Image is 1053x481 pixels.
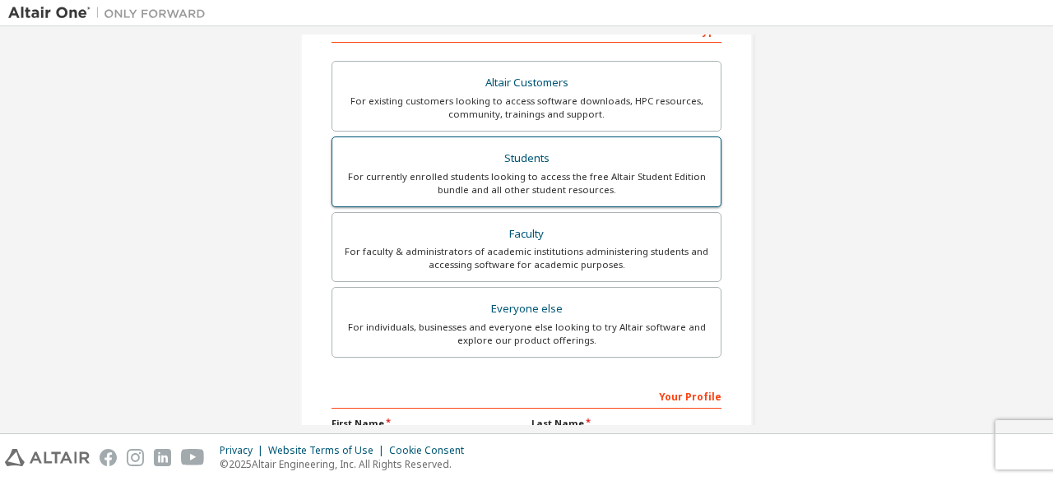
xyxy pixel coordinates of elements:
[342,245,711,271] div: For faculty & administrators of academic institutions administering students and accessing softwa...
[342,72,711,95] div: Altair Customers
[100,449,117,466] img: facebook.svg
[220,457,474,471] p: © 2025 Altair Engineering, Inc. All Rights Reserved.
[342,223,711,246] div: Faculty
[8,5,214,21] img: Altair One
[127,449,144,466] img: instagram.svg
[342,95,711,121] div: For existing customers looking to access software downloads, HPC resources, community, trainings ...
[154,449,171,466] img: linkedin.svg
[268,444,389,457] div: Website Terms of Use
[342,170,711,197] div: For currently enrolled students looking to access the free Altair Student Edition bundle and all ...
[181,449,205,466] img: youtube.svg
[342,298,711,321] div: Everyone else
[5,449,90,466] img: altair_logo.svg
[332,382,721,409] div: Your Profile
[332,417,522,430] label: First Name
[389,444,474,457] div: Cookie Consent
[220,444,268,457] div: Privacy
[531,417,721,430] label: Last Name
[342,147,711,170] div: Students
[342,321,711,347] div: For individuals, businesses and everyone else looking to try Altair software and explore our prod...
